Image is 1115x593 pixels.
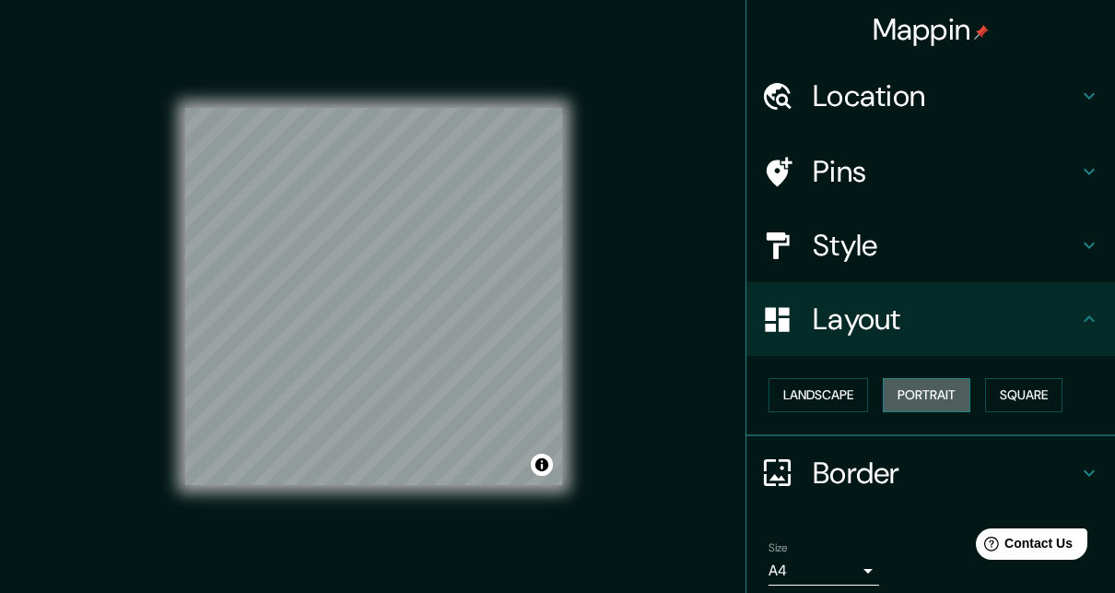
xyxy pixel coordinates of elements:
[985,378,1062,412] button: Square
[769,540,788,555] label: Size
[531,454,553,476] button: Toggle attribution
[769,378,868,412] button: Landscape
[746,135,1115,208] div: Pins
[813,301,1078,338] h4: Layout
[813,227,1078,264] h4: Style
[746,59,1115,133] div: Location
[813,455,1078,492] h4: Border
[883,378,970,412] button: Portrait
[974,25,989,40] img: pin-icon.png
[813,77,1078,114] h4: Location
[769,556,879,586] div: A4
[746,208,1115,282] div: Style
[813,153,1078,190] h4: Pins
[746,436,1115,510] div: Border
[951,521,1095,573] iframe: Help widget launcher
[746,282,1115,356] div: Layout
[873,11,990,48] h4: Mappin
[185,108,562,485] canvas: Map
